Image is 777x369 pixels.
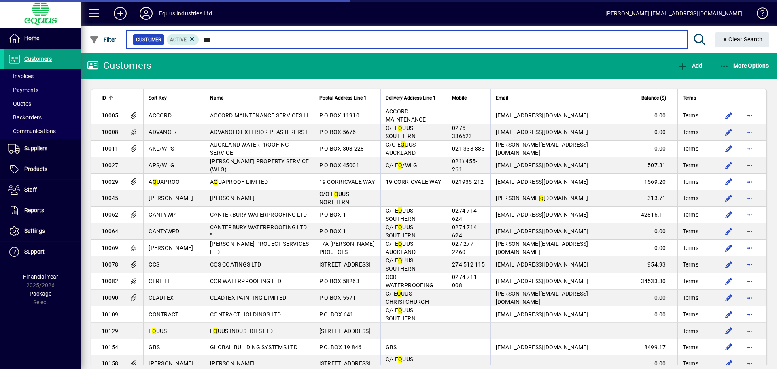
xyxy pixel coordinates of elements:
button: Edit [722,241,735,254]
button: More options [743,126,756,139]
span: Terms [683,277,698,285]
span: 10069 [102,245,118,251]
a: Products [4,159,81,179]
span: [PERSON_NAME] [149,245,193,251]
em: Q [213,328,217,334]
span: C/- E UUS SOUTHERN [386,257,416,272]
button: Add [676,58,704,73]
span: ACCORD [149,112,172,119]
button: More options [743,341,756,354]
span: Support [24,248,45,255]
span: Mobile [452,94,467,102]
span: [STREET_ADDRESS] [319,261,371,268]
span: APS/WLG [149,162,174,169]
button: Edit [722,109,735,122]
span: 274 512 115 [452,261,485,268]
span: Home [24,35,39,41]
span: CANTERBURY WATERPROOFING LTD [210,211,307,218]
span: P O BOX 5676 [319,129,356,135]
a: Knowledge Base [751,2,767,28]
span: 10027 [102,162,118,169]
span: 021 338 883 [452,145,485,152]
span: [PERSON_NAME][EMAIL_ADDRESS][DOMAIN_NAME] [496,141,588,156]
span: Terms [683,359,698,367]
em: q [540,195,543,201]
button: More options [743,241,756,254]
span: CCS COATINGS LTD [210,261,261,268]
td: 0.00 [633,240,677,256]
span: CANTYWP [149,211,176,218]
span: 10064 [102,228,118,235]
span: CCR WATERPROOFING [386,274,433,288]
button: Edit [722,275,735,288]
span: 0275 336623 [452,125,472,139]
span: 0274 711 008 [452,274,477,288]
a: Support [4,242,81,262]
span: Terms [683,128,698,136]
span: Products [24,166,47,172]
button: Edit [722,208,735,221]
a: Suppliers [4,139,81,159]
span: Financial Year [23,273,58,280]
a: Reports [4,200,81,221]
span: [EMAIL_ADDRESS][DOMAIN_NAME] [496,162,588,169]
button: Edit [722,175,735,188]
em: Q [398,241,402,247]
span: CANTERBURY WATERPROOFING LTD " [210,224,307,239]
span: Terms [683,161,698,169]
span: CCR WATERPROOFING LTD [210,278,281,284]
span: GLOBAL BUILDING SYSTEMS LTD [210,344,297,350]
em: Q [334,191,338,197]
span: Postal Address Line 1 [319,94,367,102]
span: C/-E UUS CHRISTCHURCH [386,290,429,305]
span: P O BOX 5571 [319,294,356,301]
button: Edit [722,142,735,155]
span: [EMAIL_ADDRESS][DOMAIN_NAME] [496,261,588,268]
span: AUCKLAND WATERPROOFING SERVICE [210,141,289,156]
em: Q [398,307,402,314]
span: [PERSON_NAME] PROJECT SERVICES LTD [210,241,309,255]
button: More options [743,192,756,205]
span: 0274 714 624 [452,207,477,222]
span: C/- E UUS SOUTHERN [386,307,416,322]
span: Backorders [8,114,42,121]
span: C/- E UUS SOUTHERN [386,207,416,222]
td: 313.71 [633,190,677,207]
button: Edit [722,291,735,304]
span: Invoices [8,73,34,79]
span: [EMAIL_ADDRESS][DOMAIN_NAME] [496,112,588,119]
td: 507.31 [633,157,677,174]
button: Edit [722,308,735,321]
span: GBS [386,344,397,350]
span: [PERSON_NAME] [DOMAIN_NAME] [496,195,588,201]
button: Clear [715,32,769,47]
button: Edit [722,341,735,354]
td: 0.00 [633,306,677,323]
button: More options [743,159,756,172]
span: ADVANCED EXTERIOR PLASTERERS L [210,129,309,135]
em: Q [398,257,402,264]
span: Terms [683,194,698,202]
td: 0.00 [633,223,677,240]
span: Balance ($) [641,94,666,102]
span: 10011 [102,145,118,152]
span: Terms [683,111,698,119]
span: P O BOX 1 [319,211,346,218]
div: Balance ($) [638,94,673,102]
span: Terms [683,244,698,252]
em: Q [398,125,402,131]
button: More options [743,291,756,304]
span: CLADTEX PAINTING LIMITED [210,294,286,301]
td: 0.00 [633,107,677,124]
span: Terms [683,94,696,102]
span: E UUS [149,328,167,334]
span: [EMAIL_ADDRESS][DOMAIN_NAME] [496,129,588,135]
button: Filter [87,32,119,47]
td: 0.00 [633,141,677,157]
span: A UAPROOF LIMITED [210,179,268,185]
a: Backorders [4,111,81,124]
a: Home [4,28,81,49]
td: 8499.17 [633,339,677,355]
button: More options [743,142,756,155]
span: [PERSON_NAME] [149,195,193,201]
